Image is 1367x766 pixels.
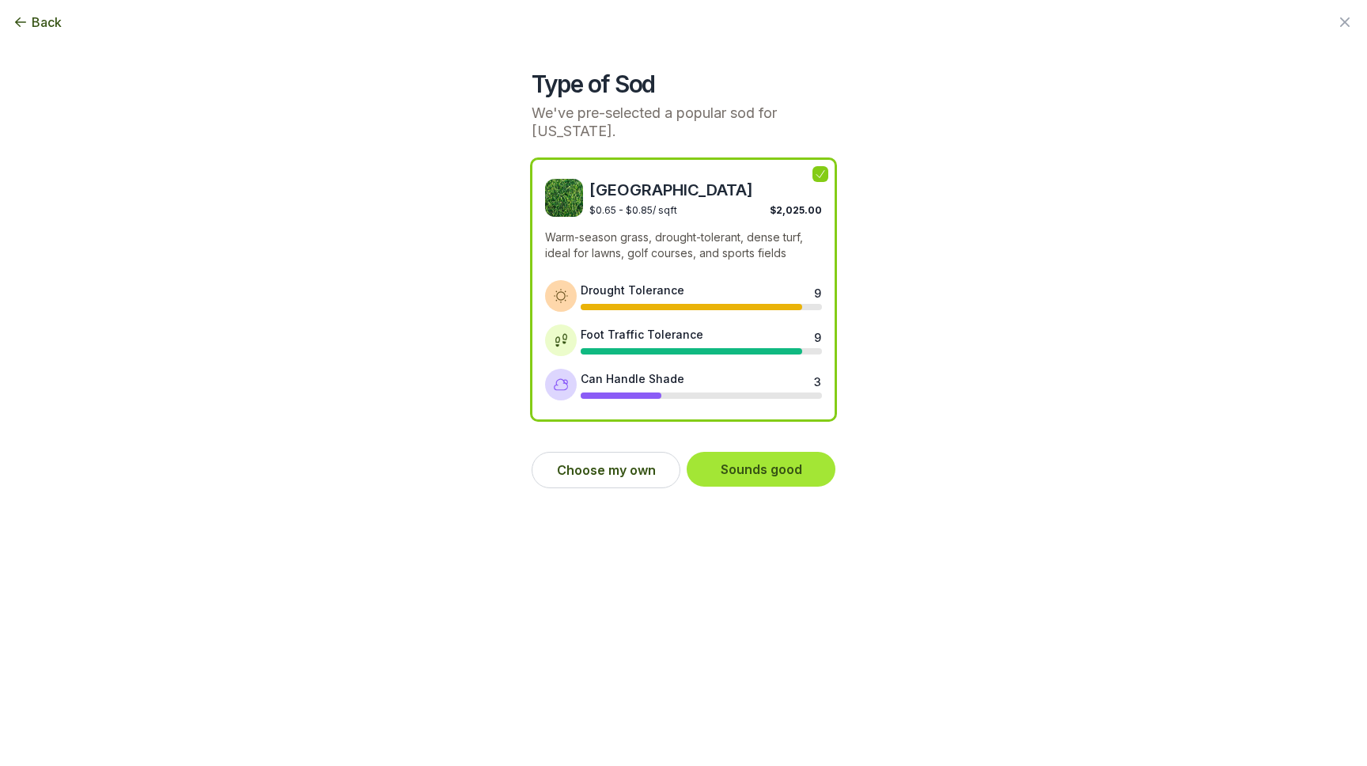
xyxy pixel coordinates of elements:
[532,452,680,488] button: Choose my own
[553,332,569,348] img: Foot traffic tolerance icon
[589,204,677,216] span: $0.65 - $0.85 / sqft
[532,104,835,140] p: We've pre-selected a popular sod for [US_STATE].
[814,374,820,386] div: 3
[553,288,569,304] img: Drought tolerance icon
[581,282,684,298] div: Drought Tolerance
[814,329,820,342] div: 9
[589,179,822,201] span: [GEOGRAPHIC_DATA]
[545,179,583,217] img: Bermuda sod image
[545,229,822,261] p: Warm-season grass, drought-tolerant, dense turf, ideal for lawns, golf courses, and sports fields
[581,370,684,387] div: Can Handle Shade
[32,13,62,32] span: Back
[687,452,835,487] button: Sounds good
[581,326,703,343] div: Foot Traffic Tolerance
[770,204,822,216] span: $2,025.00
[814,285,820,298] div: 9
[532,70,835,98] h2: Type of Sod
[553,377,569,392] img: Shade tolerance icon
[13,13,62,32] button: Back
